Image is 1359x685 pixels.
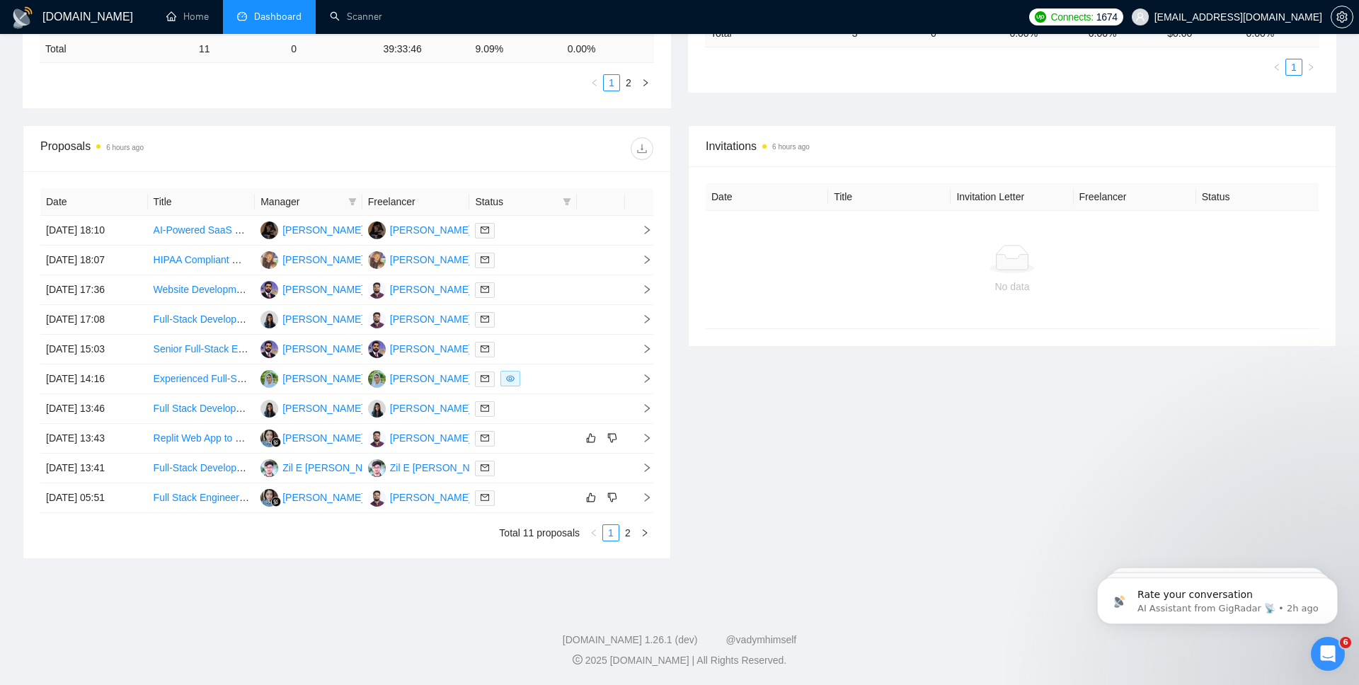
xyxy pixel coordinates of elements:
[603,525,619,541] a: 1
[368,400,386,418] img: KS
[390,371,471,386] div: [PERSON_NAME]
[1135,12,1145,22] span: user
[154,343,413,355] a: Senior Full-Stack Engineer (Next.js + TypeScript) - Remote
[1035,11,1046,23] img: upwork-logo.png
[390,490,471,505] div: [PERSON_NAME]
[1286,59,1302,75] a: 1
[368,342,471,354] a: AA[PERSON_NAME]
[260,253,364,265] a: M[PERSON_NAME]
[166,11,209,23] a: homeHome
[726,634,796,645] a: @vadymhimself
[1050,9,1093,25] span: Connects:
[585,524,602,541] button: left
[390,430,471,446] div: [PERSON_NAME]
[154,373,609,384] a: Experienced Full-Stack Developer Needed to Finalize a vibe-coded MVP - Bug Fixes & Final Integration
[481,374,489,383] span: mail
[255,188,362,216] th: Manager
[637,74,654,91] button: right
[148,216,256,246] td: AI-Powered SaaS Proof of Concept (Restaurant Tech)
[40,454,148,483] td: [DATE] 13:41
[583,430,600,447] button: like
[390,341,471,357] div: [PERSON_NAME]
[481,493,489,502] span: mail
[636,524,653,541] li: Next Page
[1196,183,1319,211] th: Status
[481,226,489,234] span: mail
[368,430,386,447] img: HA
[631,374,652,384] span: right
[368,370,386,388] img: MR
[260,459,278,477] img: ZE
[260,283,364,294] a: AA[PERSON_NAME]
[631,255,652,265] span: right
[106,144,144,151] time: 6 hours ago
[390,222,471,238] div: [PERSON_NAME]
[602,524,619,541] li: 1
[348,197,357,206] span: filter
[631,225,652,235] span: right
[260,489,278,507] img: SL
[631,344,652,354] span: right
[631,433,652,443] span: right
[260,461,386,473] a: ZEZil E [PERSON_NAME]
[631,284,652,294] span: right
[40,483,148,513] td: [DATE] 05:51
[590,529,598,537] span: left
[563,634,698,645] a: [DOMAIN_NAME] 1.26.1 (dev)
[604,430,621,447] button: dislike
[282,282,364,297] div: [PERSON_NAME]
[481,285,489,294] span: mail
[1285,59,1302,76] li: 1
[154,254,353,265] a: HIPAA Compliant Website Developer Needed
[148,335,256,364] td: Senior Full-Stack Engineer (Next.js + TypeScript) - Remote
[607,492,617,503] span: dislike
[345,191,360,212] span: filter
[40,394,148,424] td: [DATE] 13:46
[260,313,364,324] a: KS[PERSON_NAME]
[475,194,557,209] span: Status
[271,497,281,507] img: gigradar-bm.png
[260,491,364,502] a: SL[PERSON_NAME]
[1302,59,1319,76] li: Next Page
[1302,59,1319,76] button: right
[40,424,148,454] td: [DATE] 13:43
[621,75,636,91] a: 2
[282,222,364,238] div: [PERSON_NAME]
[330,11,382,23] a: searchScanner
[390,252,471,267] div: [PERSON_NAME]
[604,75,619,91] a: 1
[481,464,489,472] span: mail
[586,492,596,503] span: like
[717,279,1307,294] div: No data
[828,183,951,211] th: Title
[148,305,256,335] td: Full-Stack Developer for Smart Sports Platform (NextWave – FasTicket Expansion Phase)
[40,216,148,246] td: [DATE] 18:10
[573,655,583,664] span: copyright
[390,282,471,297] div: [PERSON_NAME]
[637,74,654,91] li: Next Page
[148,364,256,394] td: Experienced Full-Stack Developer Needed to Finalize a vibe-coded MVP - Bug Fixes & Final Integration
[631,403,652,413] span: right
[481,315,489,323] span: mail
[282,401,364,416] div: [PERSON_NAME]
[282,460,386,476] div: Zil E [PERSON_NAME]
[1311,637,1345,671] iframe: Intercom live chat
[377,35,469,63] td: 39:33:46
[368,461,494,473] a: ZEZil E [PERSON_NAME]
[636,524,653,541] button: right
[368,372,471,384] a: MR[PERSON_NAME]
[154,224,391,236] a: AI-Powered SaaS Proof of Concept (Restaurant Tech)
[368,283,471,294] a: HA[PERSON_NAME]
[390,401,471,416] div: [PERSON_NAME]
[607,432,617,444] span: dislike
[586,432,596,444] span: like
[1268,59,1285,76] button: left
[641,529,649,537] span: right
[368,311,386,328] img: HA
[1331,11,1353,23] a: setting
[11,6,34,29] img: logo
[148,483,256,513] td: Full Stack Engineer - Consumer Mobile @ Sincerely Studios
[40,364,148,394] td: [DATE] 14:16
[368,224,471,235] a: HS[PERSON_NAME]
